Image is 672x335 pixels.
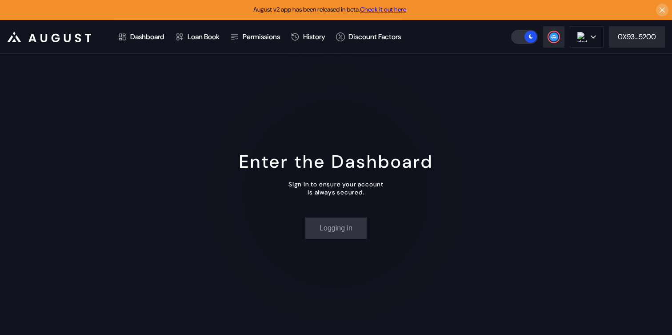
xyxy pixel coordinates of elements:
div: 0X93...5200 [618,32,656,41]
button: Logging in [305,218,367,239]
button: chain logo [570,26,604,48]
img: chain logo [577,32,587,42]
div: Enter the Dashboard [239,150,433,173]
a: Check it out here [360,5,406,13]
a: Permissions [225,20,285,53]
div: Permissions [243,32,280,41]
a: Discount Factors [331,20,406,53]
a: Dashboard [112,20,170,53]
div: Dashboard [130,32,164,41]
div: Discount Factors [348,32,401,41]
div: Sign in to ensure your account is always secured. [288,180,384,196]
button: 0X93...5200 [609,26,665,48]
a: Loan Book [170,20,225,53]
a: History [285,20,331,53]
div: Loan Book [188,32,220,41]
div: History [303,32,325,41]
span: August v2 app has been released in beta. [253,5,406,13]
